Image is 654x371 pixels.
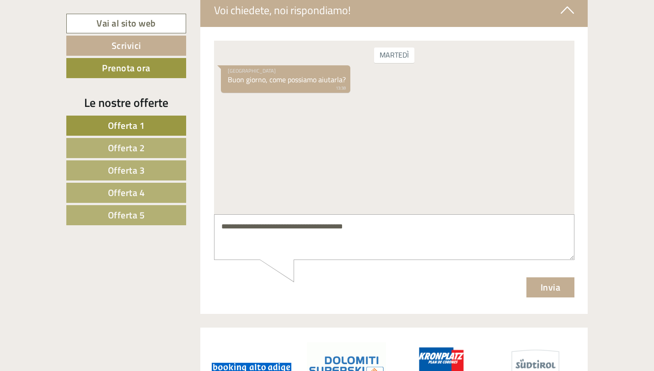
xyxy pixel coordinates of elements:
small: 13:38 [14,44,132,51]
span: Offerta 4 [108,185,145,200]
div: Buon giorno, come possiamo aiutarla? [7,25,136,53]
div: martedì [160,7,200,22]
span: Offerta 1 [108,118,145,132]
a: Prenota ora [66,58,186,78]
a: Scrivici [66,36,186,56]
a: Vai al sito web [66,14,186,33]
span: Offerta 3 [108,163,145,177]
span: Offerta 2 [108,141,145,155]
span: Offerta 5 [108,208,145,222]
button: Invia [312,237,361,257]
div: [GEOGRAPHIC_DATA] [14,26,132,34]
div: Le nostre offerte [66,94,186,111]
